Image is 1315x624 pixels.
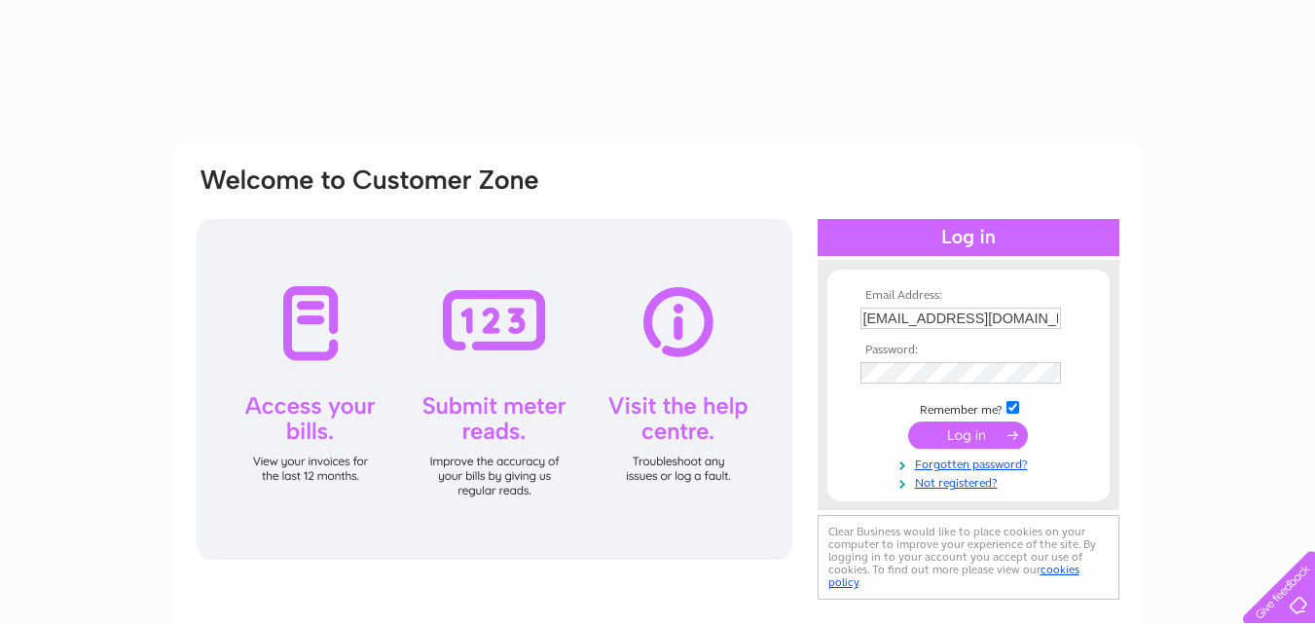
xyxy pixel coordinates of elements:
a: Forgotten password? [860,454,1081,472]
div: Clear Business would like to place cookies on your computer to improve your experience of the sit... [818,515,1119,600]
td: Remember me? [856,398,1081,418]
a: Not registered? [860,472,1081,491]
th: Password: [856,344,1081,357]
th: Email Address: [856,289,1081,303]
input: Submit [908,422,1028,449]
a: cookies policy [828,563,1079,589]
